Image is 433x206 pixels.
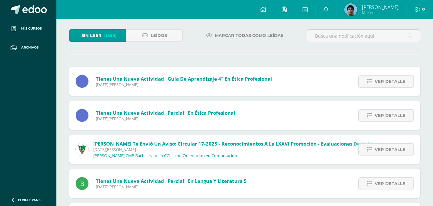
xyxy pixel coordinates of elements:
[362,4,399,10] span: [PERSON_NAME]
[96,178,247,184] span: Tienes una nueva actividad "Parcial" En Lengua y Literatura 5
[104,30,117,41] span: (1535)
[215,30,283,41] span: Marcar todas como leídas
[69,29,126,42] a: Sin leer(1535)
[96,82,272,87] span: [DATE][PERSON_NAME]
[344,3,357,16] img: ea0febeb32e4474bd59c3084081137e4.png
[375,144,405,156] span: Ver detalle
[126,29,183,42] a: Leídos
[18,198,42,202] span: Cerrar panel
[307,30,420,42] input: Busca una notificación aquí
[5,38,51,57] a: Archivos
[151,30,167,41] span: Leídos
[21,45,38,50] span: Archivos
[96,76,272,82] span: Tienes una nueva actividad "guía de aprendizaje 4" En Ética Profesional
[81,30,102,41] span: Sin leer
[93,153,237,158] p: [PERSON_NAME] CMP Bachillerato en CCLL con Orientación en Computación
[76,143,88,156] img: 9f174a157161b4ddbe12118a61fed988.png
[198,29,291,42] a: Marcar todas como leídas
[21,26,42,31] span: Mis cursos
[375,178,405,190] span: Ver detalle
[96,116,235,121] span: [DATE][PERSON_NAME]
[362,10,399,15] span: Mi Perfil
[93,147,379,152] span: [DATE][PERSON_NAME]
[96,110,235,116] span: Tienes una nueva actividad "parcial" En Ética Profesional
[93,140,379,147] span: [PERSON_NAME] te envió un aviso: Circular 17-2025 - Reconocimientos a la LXXVI Promoción - Evalua...
[5,19,51,38] a: Mis cursos
[96,184,247,190] span: [DATE][PERSON_NAME]
[375,110,405,121] span: Ver detalle
[375,76,405,87] span: Ver detalle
